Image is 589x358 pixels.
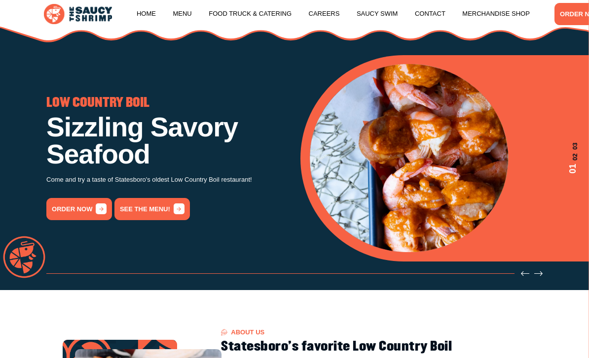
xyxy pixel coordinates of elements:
[46,97,289,220] div: 3 / 3
[566,153,580,160] span: 02
[310,64,508,252] img: Banner Image
[534,269,543,278] button: Next slide
[566,143,580,150] span: 03
[46,174,289,186] p: Come and try a taste of Statesboro's oldest Low Country Boil restaurant!
[114,198,190,220] a: See the menu!
[44,4,112,25] img: logo
[46,114,289,168] h1: Sizzling Savory Seafood
[310,64,580,252] div: 1 / 3
[521,269,529,278] button: Previous slide
[221,329,264,335] span: About US
[221,339,526,354] h2: Statesboro's favorite Low Country Boil
[46,198,112,220] a: order now
[566,164,580,174] span: 01
[46,97,149,109] span: LOW COUNTRY BOIL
